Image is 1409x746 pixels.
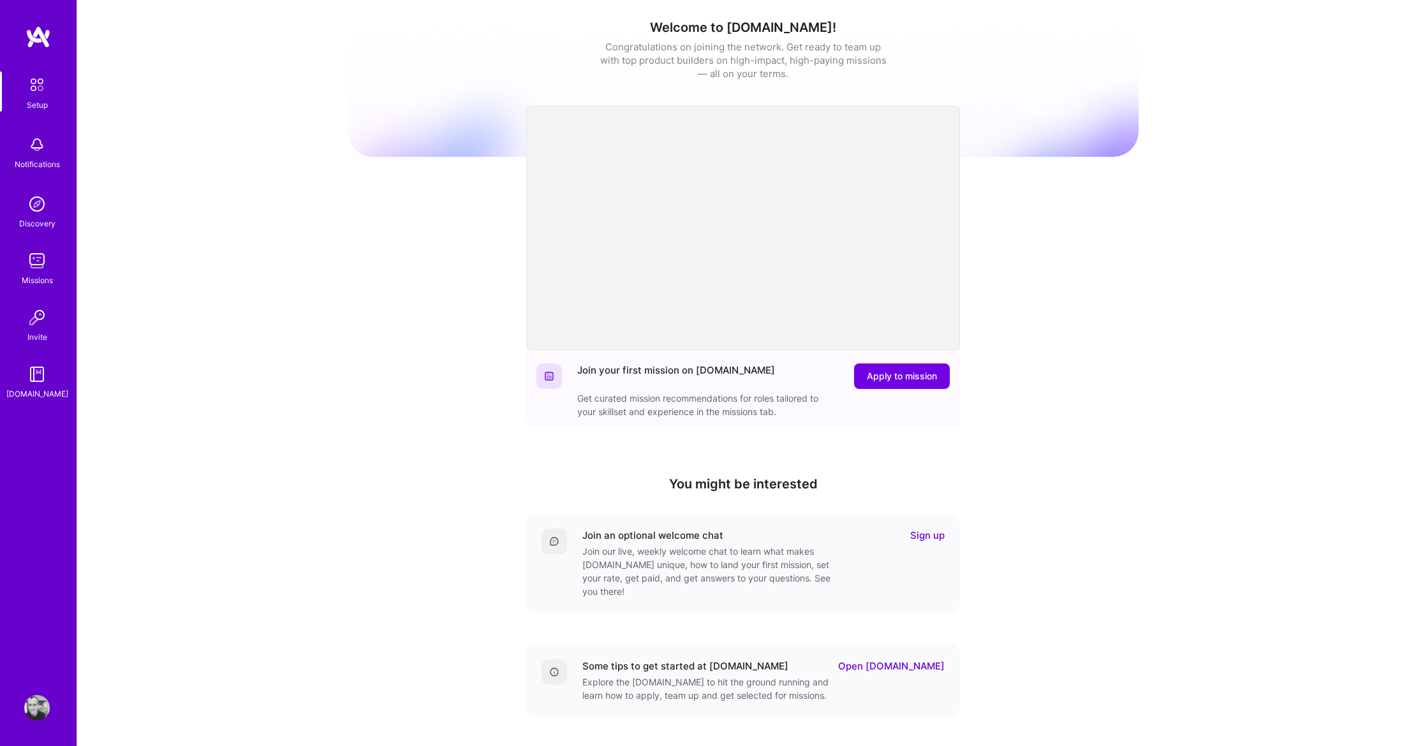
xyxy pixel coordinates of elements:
a: Open [DOMAIN_NAME] [838,659,945,673]
div: Discovery [19,217,55,230]
div: Join our live, weekly welcome chat to learn what makes [DOMAIN_NAME] unique, how to land your fir... [582,545,837,598]
img: discovery [24,191,50,217]
button: Apply to mission [854,363,950,389]
img: bell [24,132,50,157]
img: teamwork [24,248,50,274]
div: Explore the [DOMAIN_NAME] to hit the ground running and learn how to apply, team up and get selec... [582,675,837,702]
h4: You might be interested [526,476,960,492]
span: Apply to mission [867,370,937,383]
div: Get curated mission recommendations for roles tailored to your skillset and experience in the mis... [577,391,832,418]
img: User Avatar [24,695,50,720]
div: Notifications [15,157,60,171]
img: Comment [549,536,559,546]
a: User Avatar [21,695,53,720]
div: Setup [27,98,48,112]
img: Website [544,371,554,381]
div: [DOMAIN_NAME] [6,387,68,400]
div: Congratulations on joining the network. Get ready to team up with top product builders on high-im... [600,40,887,80]
img: setup [24,71,50,98]
img: guide book [24,362,50,387]
div: Missions [22,274,53,287]
a: Sign up [910,529,945,542]
div: Join an optional welcome chat [582,529,723,542]
iframe: video [526,106,960,350]
div: Invite [27,330,47,344]
img: Invite [24,305,50,330]
div: Join your first mission on [DOMAIN_NAME] [577,363,775,389]
img: logo [26,26,51,48]
h1: Welcome to [DOMAIN_NAME]! [348,20,1139,35]
div: Some tips to get started at [DOMAIN_NAME] [582,659,788,673]
img: Details [549,667,559,677]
